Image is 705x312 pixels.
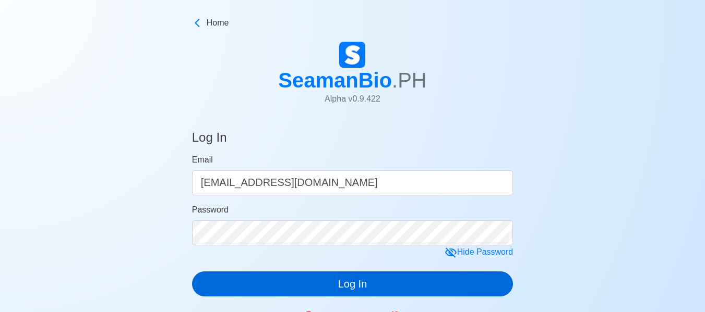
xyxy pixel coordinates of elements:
p: Alpha v 0.9.422 [278,93,427,105]
h1: SeamanBio [278,68,427,93]
button: Log In [192,271,513,296]
span: Email [192,155,213,164]
div: Hide Password [445,246,513,259]
input: Your email [192,170,513,195]
a: Home [192,17,513,29]
img: Logo [339,42,365,68]
span: Home [207,17,229,29]
span: .PH [392,69,427,92]
a: SeamanBio.PHAlpha v0.9.422 [278,42,427,114]
h4: Log In [192,130,227,149]
span: Password [192,205,229,214]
